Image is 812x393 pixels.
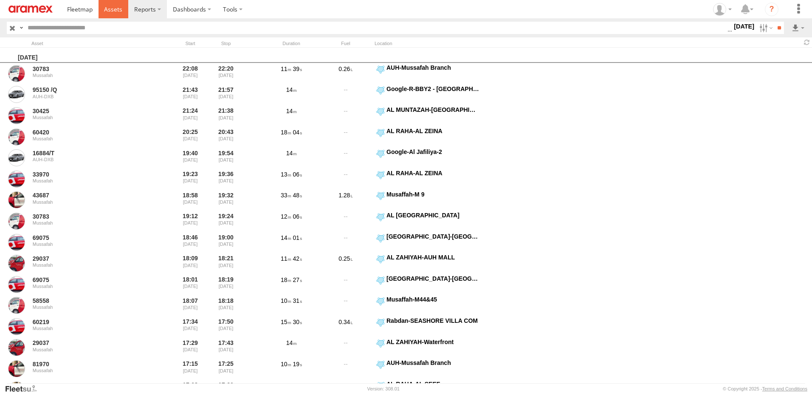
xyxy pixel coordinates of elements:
[33,368,149,373] div: Mussafah
[174,148,206,168] div: Entered prior to selected date range
[762,386,807,391] a: Terms and Conditions
[386,338,479,346] div: AL ZAHIYAH-Waterfront
[281,276,291,283] span: 18
[386,169,479,177] div: AL RAHA-AL ZEINA
[375,106,481,125] label: Click to View Event Location
[375,191,481,210] label: Click to View Event Location
[320,64,371,83] div: 0.26
[210,64,242,83] div: 22:20 [DATE]
[286,339,297,346] span: 14
[174,169,206,189] div: Entered prior to selected date range
[174,296,206,315] div: Entered prior to selected date range
[174,127,206,147] div: Entered prior to selected date range
[710,3,735,16] div: Mohammedazath Nainamohammed
[33,178,149,183] div: Mussafah
[33,326,149,331] div: Mussafah
[281,255,291,262] span: 11
[174,233,206,252] div: Entered prior to selected date range
[174,275,206,294] div: Entered prior to selected date range
[281,171,291,178] span: 13
[33,305,149,310] div: Mussafah
[33,347,149,352] div: Mussafah
[33,191,149,199] a: 43687
[375,338,481,358] label: Click to View Event Location
[33,149,149,157] a: 16884/T
[174,106,206,125] div: Entered prior to selected date range
[174,253,206,273] div: Entered prior to selected date range
[210,359,242,379] div: 17:25 [DATE]
[33,94,149,99] div: AUH-DXB
[281,234,291,241] span: 14
[281,213,291,220] span: 12
[723,386,807,391] div: © Copyright 2025 -
[33,65,149,73] a: 30783
[33,128,149,136] a: 60420
[18,22,25,34] label: Search Query
[33,171,149,178] a: 33970
[286,108,297,114] span: 14
[293,319,302,325] span: 30
[281,382,291,389] span: 12
[375,211,481,231] label: Click to View Event Location
[33,382,149,389] a: 43685
[281,297,291,304] span: 10
[386,211,479,219] div: AL [GEOGRAPHIC_DATA]
[375,233,481,252] label: Click to View Event Location
[33,157,149,162] div: AUH-DXB
[33,136,149,141] div: Mussafah
[33,115,149,120] div: Mussafah
[174,64,206,83] div: Entered prior to selected date range
[210,106,242,125] div: 21:38 [DATE]
[293,213,302,220] span: 06
[293,276,302,283] span: 27
[320,317,371,336] div: 0.34
[210,338,242,358] div: 17:43 [DATE]
[33,86,149,94] a: 95150 /Q
[33,284,149,289] div: Mussafah
[732,22,756,31] label: [DATE]
[386,106,479,114] div: AL MUNTAZAH-[GEOGRAPHIC_DATA]
[375,127,481,147] label: Click to View Event Location
[375,85,481,105] label: Click to View Event Location
[33,360,149,368] a: 81970
[386,233,479,240] div: [GEOGRAPHIC_DATA]-[GEOGRAPHIC_DATA]
[320,191,371,210] div: 1.28
[375,359,481,379] label: Click to View Event Location
[174,338,206,358] div: Entered prior to selected date range
[174,85,206,105] div: Entered prior to selected date range
[386,127,479,135] div: AL RAHA-AL ZEINA
[210,211,242,231] div: 19:24 [DATE]
[293,192,302,199] span: 48
[375,64,481,83] label: Click to View Event Location
[386,317,479,325] div: Rabdan-SEASHORE VILLA COM
[386,253,479,261] div: AL ZAHIYAH-AUH MALL
[386,296,479,303] div: Musaffah-M44&45
[293,234,302,241] span: 01
[33,255,149,262] a: 29037
[765,3,778,16] i: ?
[33,339,149,347] a: 29037
[210,191,242,210] div: 19:32 [DATE]
[375,317,481,336] label: Click to View Event Location
[367,386,400,391] div: Version: 308.01
[293,297,302,304] span: 31
[281,192,291,199] span: 33
[386,359,479,367] div: AUH-Mussafah Branch
[210,275,242,294] div: 18:19 [DATE]
[293,361,302,367] span: 19
[386,275,479,282] div: [GEOGRAPHIC_DATA]-[GEOGRAPHIC_DATA]
[281,319,291,325] span: 15
[33,199,149,205] div: Mussafah
[791,22,805,34] label: Export results as...
[33,276,149,284] a: 69075
[386,148,479,156] div: Google-Al Jafiliya-2
[33,213,149,220] a: 30783
[375,253,481,273] label: Click to View Event Location
[210,148,242,168] div: 19:54 [DATE]
[33,234,149,242] a: 69075
[210,85,242,105] div: 21:57 [DATE]
[33,262,149,268] div: Mussafah
[210,317,242,336] div: 17:50 [DATE]
[33,220,149,225] div: Mussafah
[386,64,479,71] div: AUH-Mussafah Branch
